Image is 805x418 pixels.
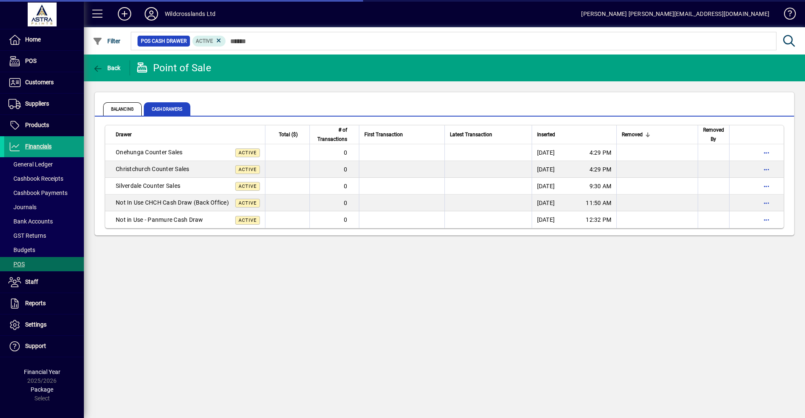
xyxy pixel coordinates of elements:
[4,200,84,214] a: Journals
[270,130,305,139] div: Total ($)
[4,93,84,114] a: Suppliers
[586,215,611,224] span: 12:32 PM
[8,218,53,225] span: Bank Accounts
[760,196,773,210] button: More options
[141,37,187,45] span: POS Cash Drawer
[581,7,769,21] div: [PERSON_NAME] [PERSON_NAME][EMAIL_ADDRESS][DOMAIN_NAME]
[450,130,492,139] span: Latest Transaction
[537,215,555,224] span: [DATE]
[4,72,84,93] a: Customers
[239,184,257,189] span: Active
[24,369,60,375] span: Financial Year
[586,199,611,207] span: 11:50 AM
[309,144,359,161] td: 0
[589,148,612,157] span: 4:29 PM
[91,60,123,75] button: Back
[8,190,68,196] span: Cashbook Payments
[239,150,257,156] span: Active
[8,232,46,239] span: GST Returns
[4,272,84,293] a: Staff
[4,243,84,257] a: Budgets
[4,186,84,200] a: Cashbook Payments
[537,182,555,190] span: [DATE]
[4,171,84,186] a: Cashbook Receipts
[93,65,121,71] span: Back
[25,278,38,285] span: Staff
[450,130,526,139] div: Latest Transaction
[165,7,216,21] div: Wildcrosslands Ltd
[8,247,35,253] span: Budgets
[136,61,211,75] div: Point of Sale
[364,130,440,139] div: First Transaction
[25,122,49,128] span: Products
[537,130,555,139] span: Inserted
[116,182,260,190] div: Silverdale Counter Sales
[239,167,257,172] span: Active
[25,143,52,150] span: Financials
[25,300,46,306] span: Reports
[116,198,260,207] div: Not In Use CHCH Cash Draw (Back Office)
[364,130,403,139] span: First Transaction
[25,343,46,349] span: Support
[4,314,84,335] a: Settings
[103,102,142,116] span: Balancing
[192,36,226,47] mat-chip: Status: Active
[760,213,773,226] button: More options
[537,130,612,139] div: Inserted
[8,175,63,182] span: Cashbook Receipts
[25,57,36,64] span: POS
[4,51,84,72] a: POS
[8,161,53,168] span: General Ledger
[537,199,555,207] span: [DATE]
[309,195,359,211] td: 0
[138,6,165,21] button: Profile
[4,293,84,314] a: Reports
[116,215,260,224] div: Not in Use - Panmure Cash Draw
[315,125,355,144] div: # of Transactions
[84,60,130,75] app-page-header-button: Back
[279,130,298,139] span: Total ($)
[8,204,36,210] span: Journals
[8,261,25,267] span: POS
[116,130,132,139] span: Drawer
[239,218,257,223] span: Active
[196,38,213,44] span: Active
[116,165,260,174] div: Christchurch Counter Sales
[144,102,190,116] span: Cash Drawers
[703,125,724,144] span: Removed By
[4,214,84,228] a: Bank Accounts
[760,146,773,159] button: More options
[4,29,84,50] a: Home
[25,36,41,43] span: Home
[589,165,612,174] span: 4:29 PM
[4,157,84,171] a: General Ledger
[31,386,53,393] span: Package
[4,228,84,243] a: GST Returns
[91,34,123,49] button: Filter
[116,148,260,157] div: Onehunga Counter Sales
[309,178,359,195] td: 0
[309,211,359,228] td: 0
[760,179,773,193] button: More options
[4,257,84,271] a: POS
[309,161,359,178] td: 0
[25,321,47,328] span: Settings
[622,130,643,139] span: Removed
[315,125,347,144] span: # of Transactions
[116,130,260,139] div: Drawer
[25,100,49,107] span: Suppliers
[778,2,795,29] a: Knowledge Base
[111,6,138,21] button: Add
[93,38,121,44] span: Filter
[537,148,555,157] span: [DATE]
[537,165,555,174] span: [DATE]
[239,200,257,206] span: Active
[25,79,54,86] span: Customers
[4,115,84,136] a: Products
[760,163,773,176] button: More options
[622,130,693,139] div: Removed
[589,182,612,190] span: 9:30 AM
[4,336,84,357] a: Support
